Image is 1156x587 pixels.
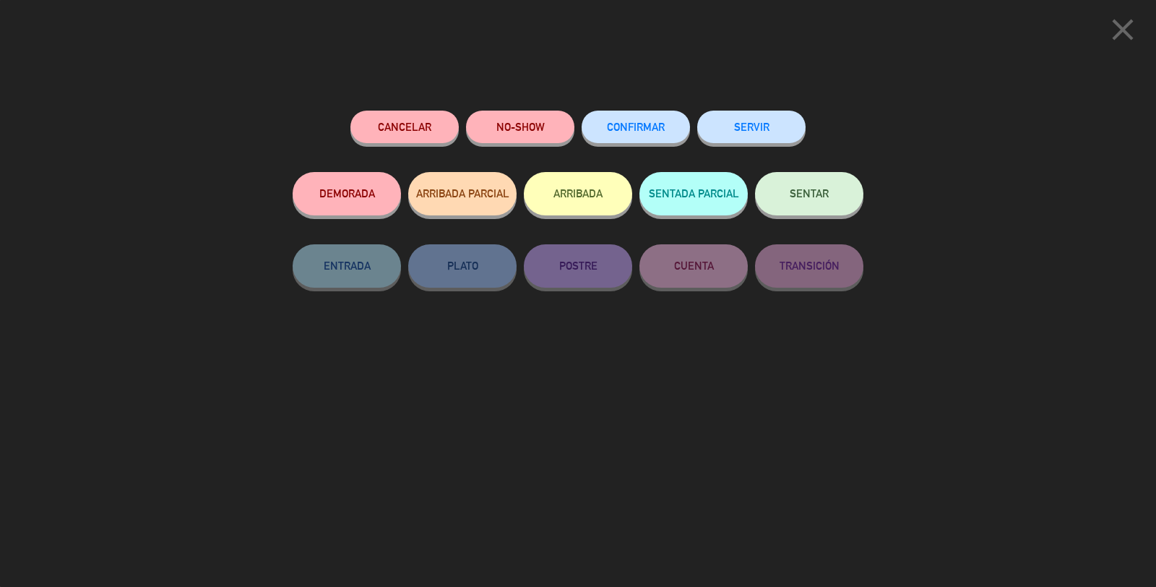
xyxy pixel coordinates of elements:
button: SENTADA PARCIAL [639,172,748,215]
button: CONFIRMAR [582,111,690,143]
button: Cancelar [350,111,459,143]
button: SENTAR [755,172,863,215]
button: SERVIR [697,111,806,143]
span: ARRIBADA PARCIAL [416,187,509,200]
button: POSTRE [524,244,632,288]
span: CONFIRMAR [607,121,665,133]
button: close [1100,11,1145,53]
button: ARRIBADA [524,172,632,215]
button: ENTRADA [293,244,401,288]
i: close [1105,12,1141,48]
button: PLATO [408,244,517,288]
button: DEMORADA [293,172,401,215]
button: CUENTA [639,244,748,288]
button: TRANSICIÓN [755,244,863,288]
span: SENTAR [790,187,829,200]
button: ARRIBADA PARCIAL [408,172,517,215]
button: NO-SHOW [466,111,574,143]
